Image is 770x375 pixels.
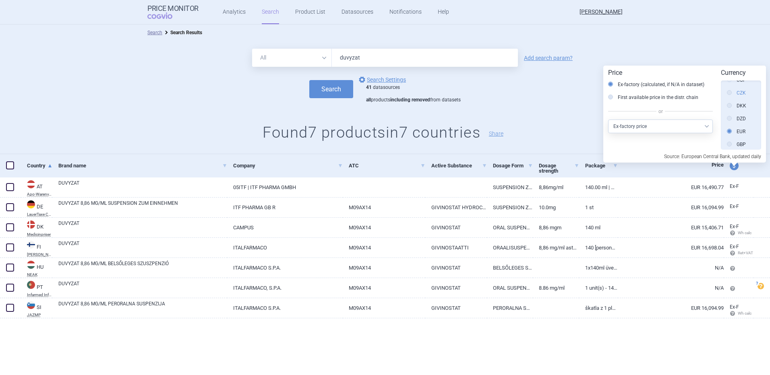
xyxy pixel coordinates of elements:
a: 140 [PERSON_NAME] [579,238,618,258]
a: EUR 16,490.77 [618,177,724,197]
a: PERORALNA SUSPENZIJA [487,298,533,318]
span: Ex-factory price [730,304,739,310]
abbr: KELA — Pharmaceutical Database of medicinal products maintained by Kela, Finland. [27,253,52,257]
span: Wh calc [730,311,751,315]
span: or [656,107,665,115]
button: Share [489,131,503,136]
a: Dosage Form [493,156,533,175]
label: GBP [727,140,746,148]
a: 140 ml [579,218,618,237]
a: Active Substance [431,156,487,175]
a: ITALFARMACO [227,238,343,258]
a: škatla z 1 plastenko s 140 ml suspenzije in 5 ml graduirano brizgo [579,298,618,318]
span: Ex-factory price [730,183,739,189]
a: DUVYZAT 8,86 MG/ML SUSPENSION ZUM EINNEHMEN [58,200,227,214]
abbr: NEAK — PUPHA database published by the National Health Insurance Fund of Hungary. [27,273,52,277]
a: 10.0mg [533,198,579,217]
button: Search [309,80,353,98]
a: ORAL SUSPENSION [487,218,533,237]
a: Package [585,156,618,175]
a: Ex-F Ret+VAT calc [724,241,753,260]
strong: Price [608,69,622,76]
a: M09AX14 [343,198,425,217]
a: ITF PHARMA GB R [227,198,343,217]
li: Search Results [162,29,202,37]
a: Add search param? [524,55,573,61]
div: datasources products from datasets [366,84,461,103]
a: DUVYZAT [58,220,227,234]
a: N/A [618,278,724,298]
a: M09AX14 [343,218,425,237]
a: ITALFARMACO S.P.A. [227,298,343,318]
strong: including removed [390,97,430,103]
a: M09AX14 [343,258,425,278]
span: Ex-factory price [730,224,739,229]
a: Search [147,30,162,35]
a: 140.00 ML | Milliliter [579,177,618,197]
a: EUR 16,698.04 [618,238,724,258]
a: DUVYZAT [58,240,227,254]
a: EUR 16,094.99 [618,198,724,217]
label: EUR [727,128,745,136]
span: Price [712,162,724,168]
li: Search [147,29,162,37]
a: GIVINOSTAT [425,218,487,237]
a: 8,86 mg/ml asteikollinen 5 ml mittaruisku [533,238,579,258]
a: GIVINOSTAT [425,258,487,278]
a: 1 St [579,198,618,217]
a: Country [27,156,52,175]
span: COGVIO [147,12,184,19]
img: Finland [27,241,35,249]
a: SUSPENSION Z EINNEHMEN [487,177,533,197]
a: 1x140ml üvegben + 1 szájfecske ndő [579,258,618,278]
a: DUVYZAT [58,179,227,194]
a: 1 unit(s) - 140 ml [579,278,618,298]
a: ? [758,282,767,289]
a: GIVINOSTAT [425,278,487,298]
a: Company [233,156,343,175]
a: N/A [618,258,724,278]
label: DKK [727,102,746,110]
a: CAMPUS [227,218,343,237]
a: Price MonitorCOGVIO [147,4,199,20]
a: SISIJAZMP [21,300,52,317]
a: Ex-F [724,181,753,193]
a: EUR 16,094.99 [618,298,724,318]
a: DUVYZAT 8,86 MG/ML PERORALNA SUSPENZIJA [58,300,227,315]
a: M09AX14 [343,278,425,298]
p: Source: European Central Bank, updated daily [608,150,761,159]
strong: all [366,97,371,103]
strong: Currency [721,69,746,76]
abbr: JAZMP — List of medicinal products published by the Public Agency of the Republic of Slovenia for... [27,313,52,317]
a: DKDKMedicinpriser [21,220,52,237]
a: Ex-F [724,201,753,213]
img: Portugal [27,281,35,289]
strong: Price Monitor [147,4,199,12]
a: ORAALISUSPENSIO [487,238,533,258]
a: M09AX14 [343,238,425,258]
span: Ret+VAT calc [730,251,761,255]
a: PTPTInfarmed Infomed [21,280,52,297]
a: 8,86MG/ML [533,177,579,197]
abbr: Medicinpriser — Danish Medicine Agency. Erhverv Medicinpriser database for bussines. [27,233,52,237]
img: Hungary [27,261,35,269]
a: 8,86 mgm [533,218,579,237]
a: ORAL SUSPENSION [487,278,533,298]
abbr: Apo-Warenv.III — Apothekerverlag Warenverzeichnis. Online database developed by the Österreichisc... [27,192,52,196]
a: BELSŐLEGES SZUSZPENZIÓ [487,258,533,278]
a: GIVINOSTAATTI [425,238,487,258]
strong: Search Results [170,30,202,35]
abbr: Infarmed Infomed — Infomed - medicinal products database, published by Infarmed, National Authori... [27,293,52,297]
a: 05ITF | ITF PHARMA GMBH [227,177,343,197]
a: GIVINOSTAT HYDROCHLORID-1-[PERSON_NAME] 10 MG [425,198,487,217]
a: Search Settings [357,75,406,84]
label: CZK [727,89,746,97]
img: Slovenia [27,301,35,309]
a: FIFI[PERSON_NAME] [21,240,52,257]
img: Denmark [27,220,35,229]
span: Wh calc [730,231,751,235]
a: Brand name [58,156,227,175]
a: EUR 15,406.71 [618,218,724,237]
img: Germany [27,200,35,208]
strong: 41 [366,84,372,90]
